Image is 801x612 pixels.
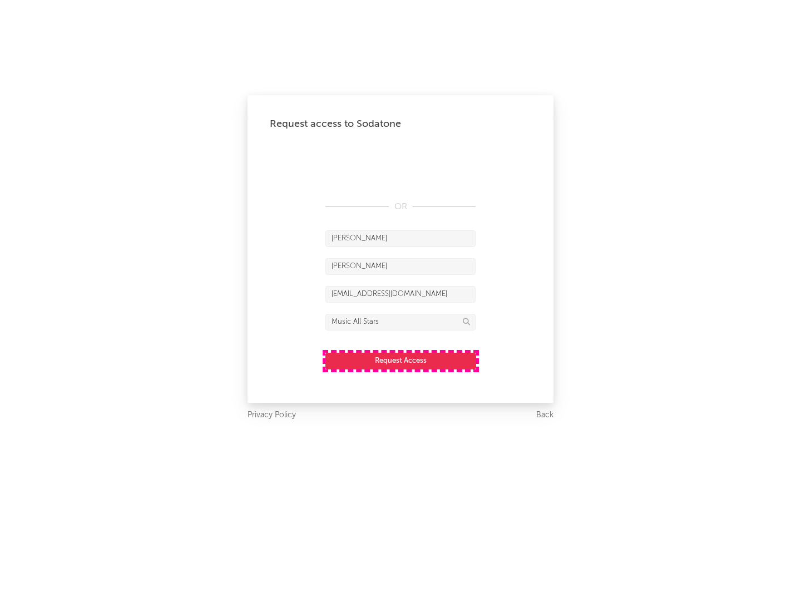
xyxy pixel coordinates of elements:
div: OR [325,200,476,214]
input: Email [325,286,476,303]
div: Request access to Sodatone [270,117,531,131]
a: Back [536,408,553,422]
input: Last Name [325,258,476,275]
input: Division [325,314,476,330]
a: Privacy Policy [248,408,296,422]
button: Request Access [325,353,476,369]
input: First Name [325,230,476,247]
